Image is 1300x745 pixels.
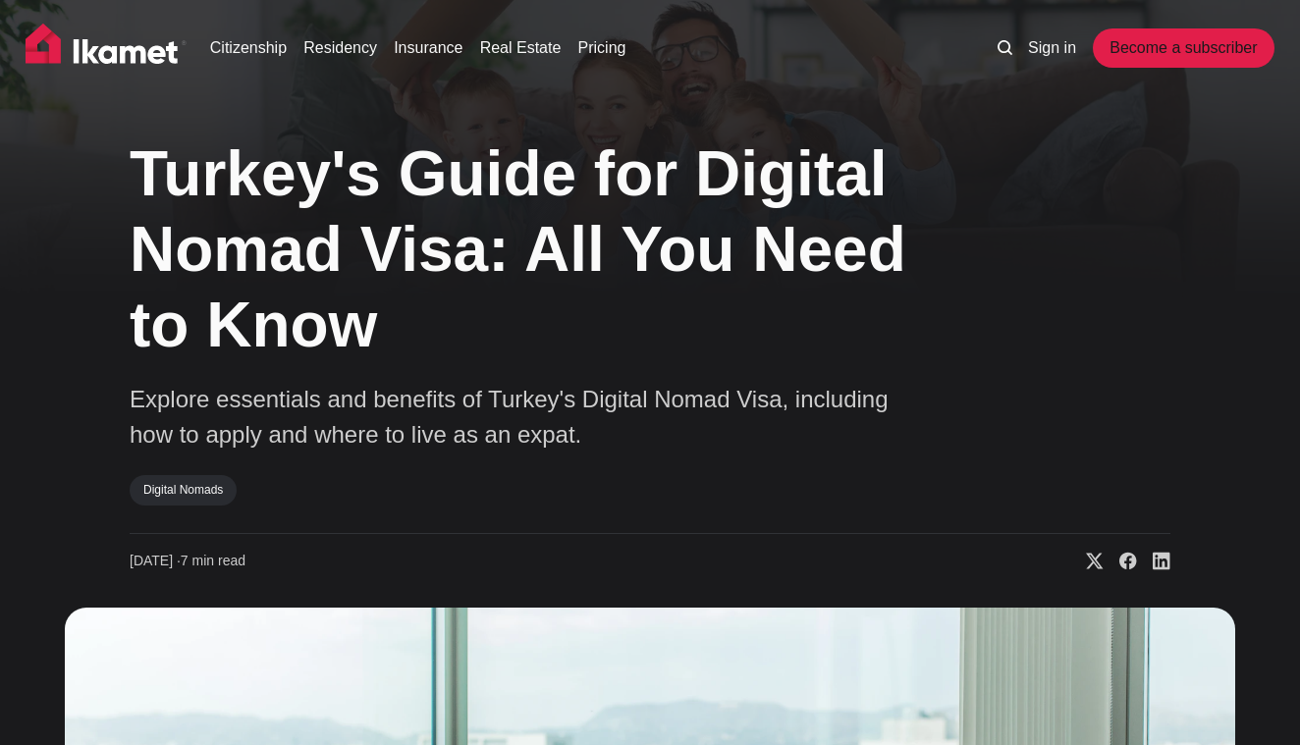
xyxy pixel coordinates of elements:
[1104,552,1137,571] a: Share on Facebook
[130,475,237,505] a: Digital Nomads
[303,36,377,60] a: Residency
[130,553,181,568] span: [DATE] ∙
[130,552,245,571] time: 7 min read
[210,36,287,60] a: Citizenship
[578,36,626,60] a: Pricing
[1070,552,1104,571] a: Share on X
[480,36,562,60] a: Real Estate
[394,36,462,60] a: Insurance
[1137,552,1170,571] a: Share on Linkedin
[26,24,187,73] img: Ikamet home
[1028,36,1076,60] a: Sign in
[130,136,954,362] h1: Turkey's Guide for Digital Nomad Visa: All You Need to Know
[1093,28,1273,68] a: Become a subscriber
[130,382,895,452] p: Explore essentials and benefits of Turkey's Digital Nomad Visa, including how to apply and where ...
